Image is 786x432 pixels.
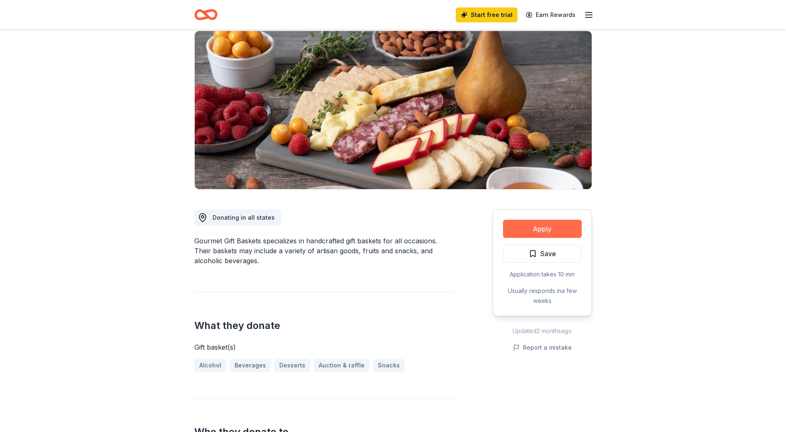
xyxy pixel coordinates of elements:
[503,245,582,263] button: Save
[503,286,582,306] div: Usually responds in a few weeks
[521,7,580,22] a: Earn Rewards
[503,220,582,238] button: Apply
[513,343,572,353] button: Report a mistake
[194,319,453,332] h2: What they donate
[503,269,582,279] div: Application takes 10 min
[213,214,275,221] span: Donating in all states
[195,31,592,189] img: Image for Gourmet Gift Baskets
[194,342,453,352] div: Gift basket(s)
[456,7,518,22] a: Start free trial
[194,236,453,266] div: Gourmet Gift Baskets specializes in handcrafted gift baskets for all occasions. Their baskets may...
[194,5,218,24] a: Home
[540,248,556,259] span: Save
[493,326,592,336] div: Updated 2 months ago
